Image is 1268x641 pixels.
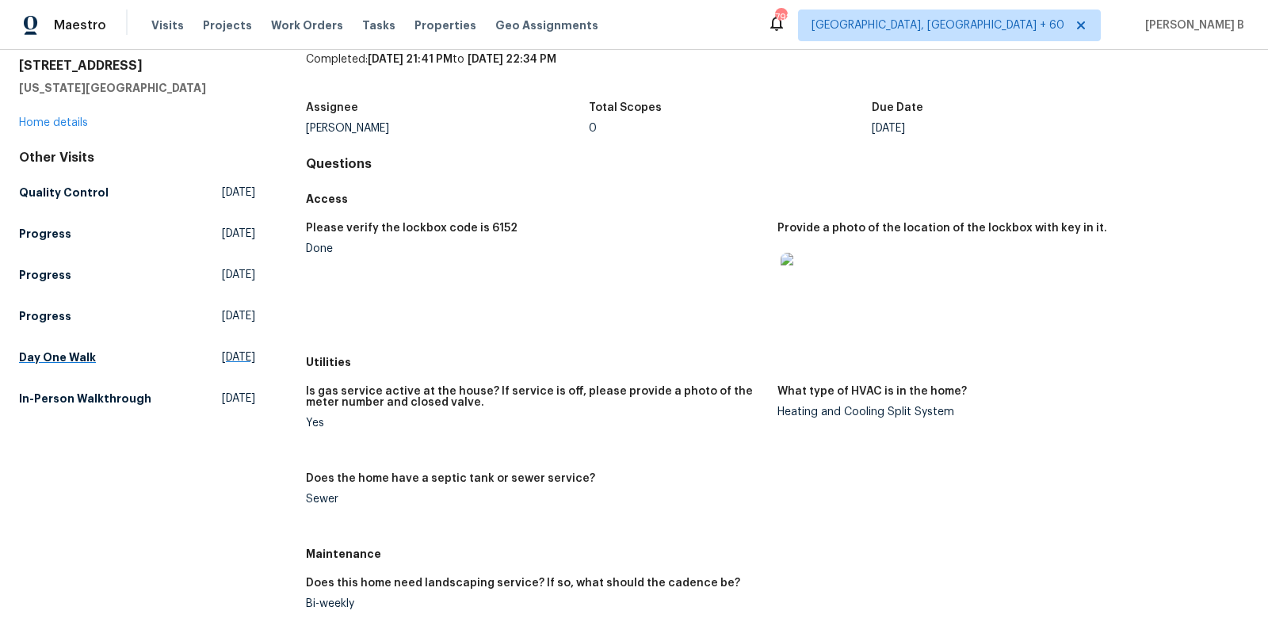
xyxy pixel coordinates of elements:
div: Completed: to [306,52,1249,93]
h5: Progress [19,267,71,283]
div: Sewer [306,494,765,505]
span: [DATE] [222,391,255,406]
span: [DATE] [222,226,255,242]
div: [PERSON_NAME] [306,123,589,134]
a: Progress[DATE] [19,302,255,330]
div: Other Visits [19,150,255,166]
h5: [US_STATE][GEOGRAPHIC_DATA] [19,80,255,96]
h5: Is gas service active at the house? If service is off, please provide a photo of the meter number... [306,386,765,408]
a: Day One Walk[DATE] [19,343,255,372]
a: Quality Control[DATE] [19,178,255,207]
span: Tasks [362,20,395,31]
span: Projects [203,17,252,33]
h5: In-Person Walkthrough [19,391,151,406]
h5: Access [306,191,1249,207]
h5: What type of HVAC is in the home? [777,386,967,397]
h5: Assignee [306,102,358,113]
span: [PERSON_NAME] B [1139,17,1244,33]
div: 792 [775,10,786,25]
a: Progress[DATE] [19,219,255,248]
div: Heating and Cooling Split System [777,406,1236,418]
span: [DATE] [222,185,255,200]
span: Work Orders [271,17,343,33]
span: [DATE] 21:41 PM [368,54,453,65]
a: In-Person Walkthrough[DATE] [19,384,255,413]
h5: Progress [19,308,71,324]
h5: Please verify the lockbox code is 6152 [306,223,518,234]
span: [DATE] [222,349,255,365]
span: [GEOGRAPHIC_DATA], [GEOGRAPHIC_DATA] + 60 [812,17,1064,33]
div: Done [306,243,765,254]
h5: Total Scopes [589,102,662,113]
a: Home details [19,117,88,128]
span: [DATE] 22:34 PM [468,54,556,65]
span: [DATE] [222,308,255,324]
h2: [STREET_ADDRESS] [19,58,255,74]
div: 0 [589,123,872,134]
h5: Progress [19,226,71,242]
h5: Does the home have a septic tank or sewer service? [306,473,595,484]
h5: Provide a photo of the location of the lockbox with key in it. [777,223,1107,234]
span: [DATE] [222,267,255,283]
h5: Does this home need landscaping service? If so, what should the cadence be? [306,578,740,589]
h5: Due Date [872,102,923,113]
span: Properties [414,17,476,33]
span: Visits [151,17,184,33]
div: Yes [306,418,765,429]
h5: Utilities [306,354,1249,370]
span: Maestro [54,17,106,33]
h5: Day One Walk [19,349,96,365]
a: Progress[DATE] [19,261,255,289]
div: [DATE] [872,123,1155,134]
h5: Maintenance [306,546,1249,562]
div: Bi-weekly [306,598,765,609]
h5: Quality Control [19,185,109,200]
h4: Questions [306,156,1249,172]
span: Geo Assignments [495,17,598,33]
